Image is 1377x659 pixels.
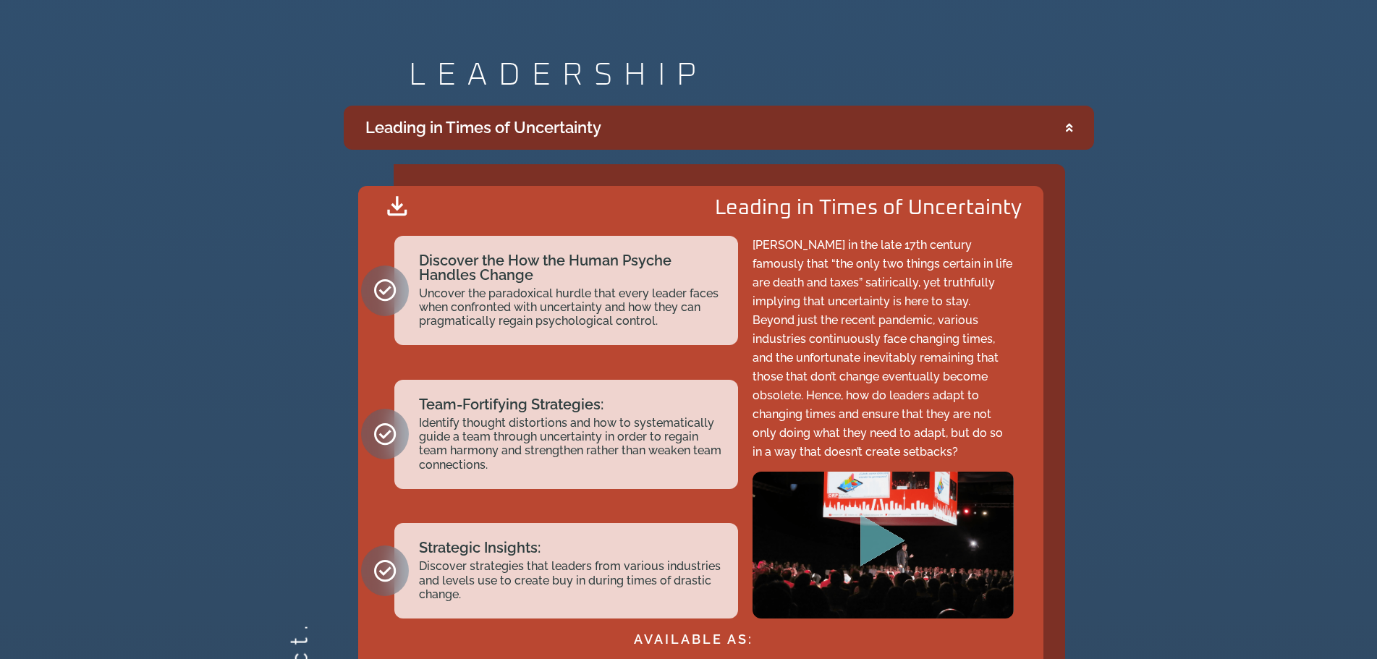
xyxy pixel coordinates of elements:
h2: Discover strategies that leaders from various industries and levels use to create buy in during t... [419,559,724,601]
h2: Uncover the paradoxical hurdle that every leader faces when confronted with uncertainty and how t... [419,286,724,328]
h2: Strategic Insights: [419,540,724,555]
p: [PERSON_NAME] in the late 17th century famously that “the only two things certain in life are dea... [753,236,1014,462]
div: Play Video [854,514,912,577]
h2: Team-Fortifying Strategies: [419,397,724,412]
summary: Leading in Times of Uncertainty [344,106,1094,150]
h2: Leading in Times of Uncertainty [715,198,1022,219]
h2: Discover the How the Human Psyche Handles Change [419,253,724,282]
h2: Identify thought distortions and how to systematically guide a team through uncertainty in order ... [419,416,724,472]
h2: AVAILABLE AS: [365,633,1022,646]
div: Leading in Times of Uncertainty [365,116,601,140]
h2: LEADERSHIP [409,59,1094,91]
